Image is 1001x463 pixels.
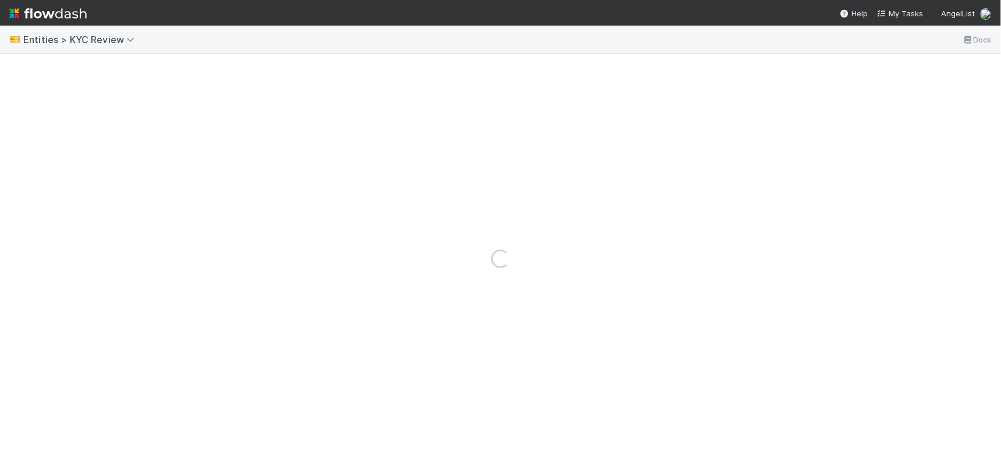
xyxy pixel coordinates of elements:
img: logo-inverted-e16ddd16eac7371096b0.svg [9,3,87,23]
span: AngelList [942,9,975,18]
span: My Tasks [877,9,923,18]
span: Entities > KYC Review [23,34,140,45]
img: avatar_d8fc9ee4-bd1b-4062-a2a8-84feb2d97839.png [980,8,992,20]
a: Docs [962,33,992,47]
span: 🎫 [9,34,21,44]
a: My Tasks [877,8,923,19]
div: Help [840,8,868,19]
